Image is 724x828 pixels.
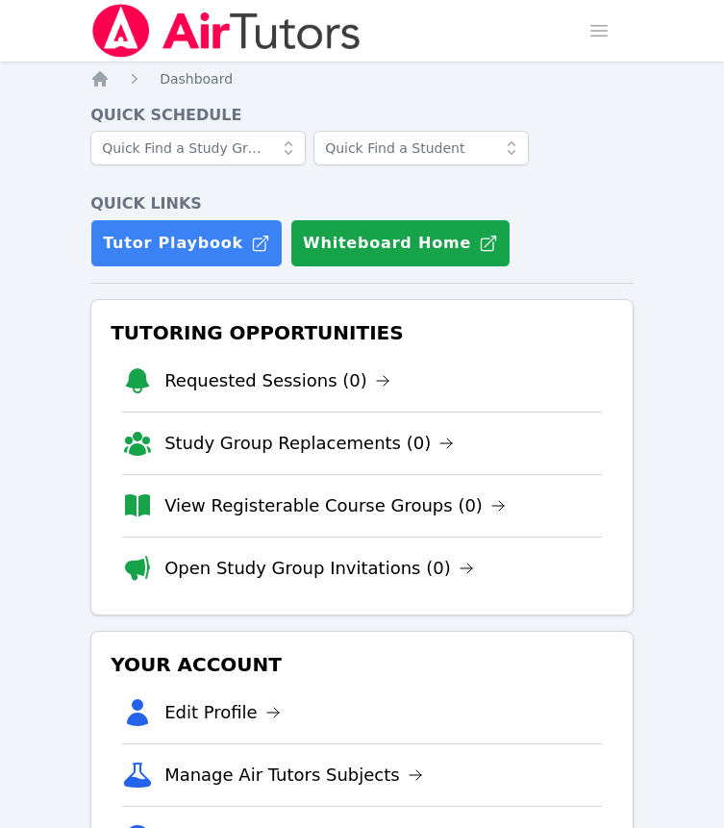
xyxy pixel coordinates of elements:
nav: Breadcrumb [90,69,634,88]
a: Requested Sessions (0) [164,367,390,394]
h4: Quick Schedule [90,104,634,127]
h3: Tutoring Opportunities [107,315,617,350]
a: View Registerable Course Groups (0) [164,492,506,519]
a: Edit Profile [164,699,281,726]
h4: Quick Links [90,192,634,215]
h3: Your Account [107,647,617,682]
input: Quick Find a Study Group [90,131,306,165]
a: Manage Air Tutors Subjects [164,762,423,789]
span: Dashboard [160,71,233,87]
a: Open Study Group Invitations (0) [164,555,474,582]
a: Dashboard [160,69,233,88]
input: Quick Find a Student [313,131,529,165]
img: Air Tutors [90,4,362,58]
a: Study Group Replacements (0) [164,430,454,457]
button: Whiteboard Home [290,219,511,267]
a: Tutor Playbook [90,219,283,267]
